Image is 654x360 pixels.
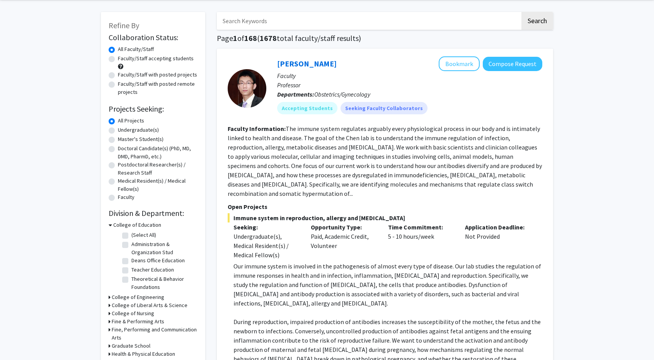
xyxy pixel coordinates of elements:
label: All Faculty/Staff [118,45,154,53]
label: Faculty/Staff with posted projects [118,71,197,79]
label: Faculty [118,193,135,201]
h3: College of Engineering [112,293,164,301]
span: Immune system in reproduction, allergy and [MEDICAL_DATA] [228,213,542,222]
span: 168 [244,33,257,43]
p: Seeking: [233,222,299,232]
h3: College of Nursing [112,309,154,318]
span: Obstetrics/Gynecology [314,90,370,98]
b: Departments: [277,90,314,98]
p: Application Deadline: [465,222,531,232]
label: Faculty/Staff accepting students [118,54,194,63]
iframe: Chat [6,325,33,354]
span: Our immune system is involved in the pathogenesis of almost every type of disease. Our lab studie... [233,262,541,307]
h2: Division & Department: [109,209,198,218]
span: Refine By [109,20,139,30]
label: Administration & Organization Stud [131,240,196,256]
p: Faculty [277,71,542,80]
a: [PERSON_NAME] [277,59,337,68]
h2: Collaboration Status: [109,33,198,42]
div: Undergraduate(s), Medical Resident(s) / Medical Fellow(s) [233,232,299,260]
b: Faculty Information: [228,125,286,132]
button: Add Kang Chen to Bookmarks [439,56,480,71]
label: Undergraduate(s) [118,126,159,134]
p: Time Commitment: [388,222,454,232]
h3: College of Education [113,221,161,229]
button: Compose Request to Kang Chen [483,57,542,71]
p: Opportunity Type: [311,222,376,232]
span: 1678 [260,33,277,43]
p: Open Projects [228,202,542,211]
label: Theoretical & Behavior Foundations [131,275,196,291]
label: (Select All) [131,231,156,239]
label: Medical Resident(s) / Medical Fellow(s) [118,177,198,193]
label: All Projects [118,117,144,125]
label: Faculty/Staff with posted remote projects [118,80,198,96]
div: 5 - 10 hours/week [382,222,460,260]
input: Search Keywords [217,12,520,30]
mat-chip: Seeking Faculty Collaborators [341,102,427,114]
label: Teacher Education [131,266,174,274]
mat-chip: Accepting Students [277,102,337,114]
button: Search [521,12,553,30]
div: Not Provided [459,222,536,260]
label: Doctoral Candidate(s) (PhD, MD, DMD, PharmD, etc.) [118,144,198,161]
label: Postdoctoral Researcher(s) / Research Staff [118,161,198,177]
span: 1 [233,33,237,43]
div: Paid, Academic Credit, Volunteer [305,222,382,260]
h3: Fine & Performing Arts [112,318,164,326]
h3: College of Liberal Arts & Science [112,301,187,309]
h3: Fine, Performing and Communication Arts [112,326,198,342]
label: Deans Office Education [131,256,185,265]
p: Professor [277,80,542,90]
h3: Graduate School [112,342,150,350]
label: Master's Student(s) [118,135,163,143]
h2: Projects Seeking: [109,104,198,114]
h3: Health & Physical Education [112,350,175,358]
fg-read-more: The immune system regulates arguably every physiological process in our body and is intimately li... [228,125,542,197]
h1: Page of ( total faculty/staff results) [217,34,553,43]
